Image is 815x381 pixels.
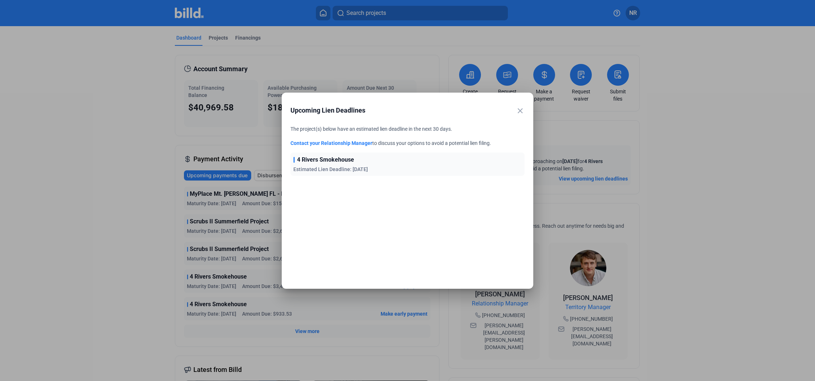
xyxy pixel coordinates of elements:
[297,155,354,164] span: 4 Rivers Smokehouse
[372,140,491,146] span: to discuss your options to avoid a potential lien filing.
[290,105,506,115] span: Upcoming Lien Deadlines
[290,126,452,132] span: The project(s) below have an estimated lien deadline in the next 30 days.
[293,166,368,172] span: Estimated Lien Deadline: [DATE]
[516,106,525,115] mat-icon: close
[290,140,372,146] a: Contact your Relationship Manager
